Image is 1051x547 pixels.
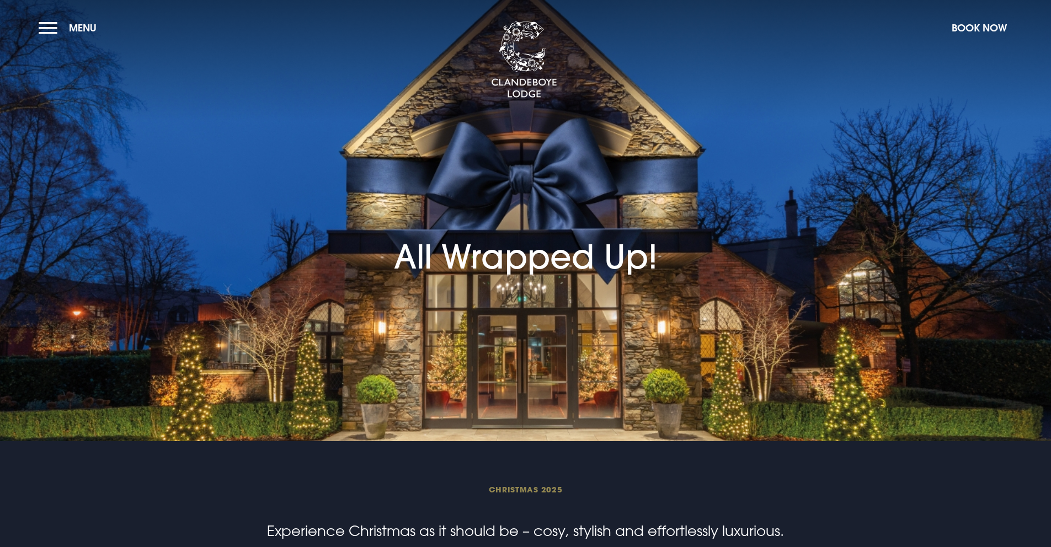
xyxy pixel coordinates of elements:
button: Book Now [946,16,1012,40]
span: Christmas 2025 [263,484,788,495]
button: Menu [39,16,102,40]
img: Clandeboye Lodge [491,22,557,99]
span: Menu [69,22,97,34]
h1: All Wrapped Up! [394,170,658,276]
